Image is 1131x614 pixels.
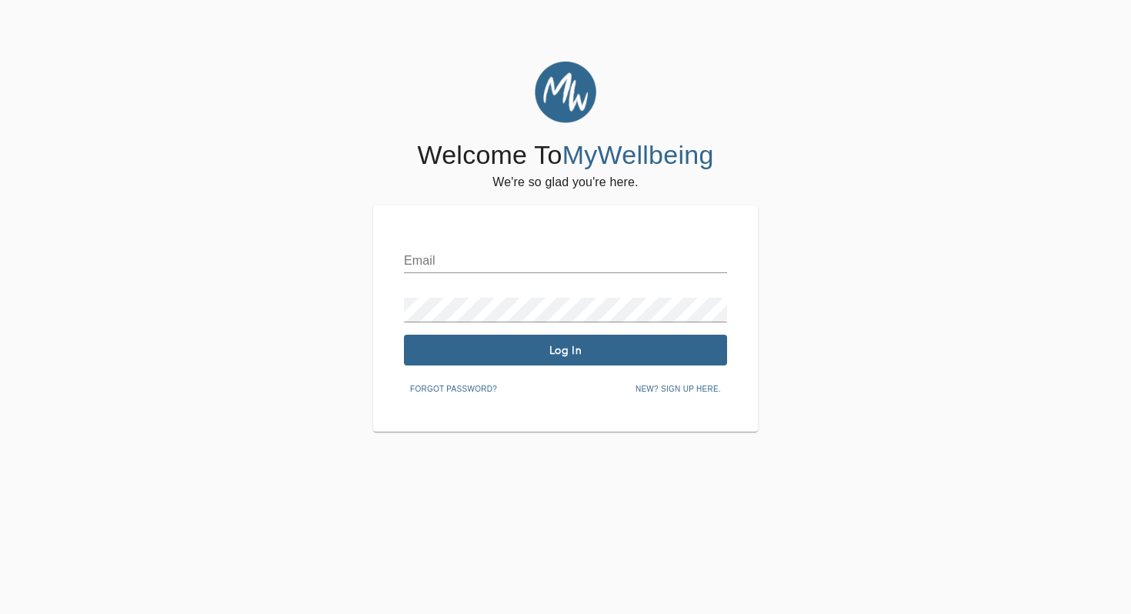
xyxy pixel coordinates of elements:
[492,172,638,193] h6: We're so glad you're here.
[535,62,596,123] img: MyWellbeing
[404,335,727,365] button: Log In
[404,382,503,394] a: Forgot password?
[410,382,497,396] span: Forgot password?
[417,139,713,172] h4: Welcome To
[404,378,503,401] button: Forgot password?
[629,378,727,401] button: New? Sign up here.
[562,140,714,169] span: MyWellbeing
[636,382,721,396] span: New? Sign up here.
[410,343,721,358] span: Log In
